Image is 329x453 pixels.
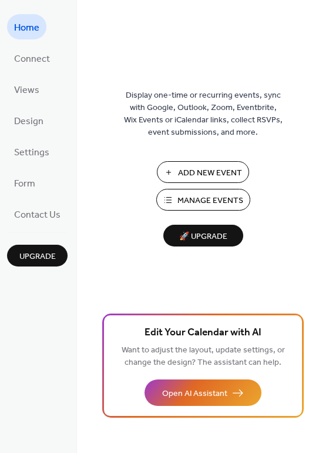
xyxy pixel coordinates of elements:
[7,170,42,195] a: Form
[178,167,242,179] span: Add New Event
[7,245,68,267] button: Upgrade
[163,225,243,247] button: 🚀 Upgrade
[145,379,261,406] button: Open AI Assistant
[170,229,236,245] span: 🚀 Upgrade
[14,206,61,224] span: Contact Us
[7,45,57,71] a: Connect
[7,14,46,39] a: Home
[14,81,39,99] span: Views
[157,161,249,183] button: Add New Event
[145,325,261,341] span: Edit Your Calendar with AI
[7,76,46,102] a: Views
[156,189,250,211] button: Manage Events
[7,201,68,226] a: Contact Us
[14,19,39,37] span: Home
[14,144,49,162] span: Settings
[7,108,51,133] a: Design
[124,89,283,139] span: Display one-time or recurring events, sync with Google, Outlook, Zoom, Eventbrite, Wix Events or ...
[19,251,56,263] span: Upgrade
[14,112,43,131] span: Design
[162,388,227,400] span: Open AI Assistant
[177,195,243,207] span: Manage Events
[14,50,50,68] span: Connect
[122,342,285,371] span: Want to adjust the layout, update settings, or change the design? The assistant can help.
[14,175,35,193] span: Form
[7,139,56,164] a: Settings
